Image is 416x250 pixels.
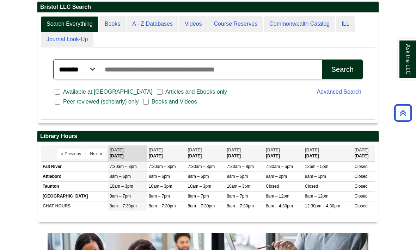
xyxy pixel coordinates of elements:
a: Books [99,16,126,32]
span: 10am – 3pm [227,184,250,189]
span: Closed [354,164,367,169]
span: 7:30am – 8pm [149,164,176,169]
span: 8am – 6pm [188,174,209,179]
span: Books and Videos [149,98,200,106]
span: 8am – 7pm [110,194,131,199]
span: 8am – 12pm [305,194,329,199]
span: 8am – 6pm [110,174,131,179]
span: Closed [354,194,367,199]
span: 7:30am – 8pm [227,164,254,169]
h2: Library Hours [37,131,379,142]
span: Closed [305,184,318,189]
span: Closed [354,204,367,208]
span: Articles and Ebooks only [163,88,230,96]
a: Back to Top [392,108,414,118]
span: [DATE] [266,148,280,152]
a: Journal Look-Up [41,32,93,48]
td: Attleboro [41,172,108,182]
span: 7:30am – 8pm [188,164,215,169]
th: [DATE] [108,145,147,161]
span: 8am – 7pm [227,194,248,199]
span: 10am – 3pm [188,184,212,189]
span: [DATE] [354,148,368,152]
span: 8am – 7:30pm [188,204,215,208]
a: ILL [336,16,355,32]
th: [DATE] [186,145,225,161]
td: CHAT HOURS [41,201,108,211]
th: [DATE] [303,145,353,161]
th: [DATE] [264,145,303,161]
span: [DATE] [149,148,163,152]
span: 8am – 6pm [149,174,170,179]
span: 8am – 7:30pm [110,204,137,208]
span: Closed [354,184,367,189]
h2: Bristol LLC Search [37,2,379,13]
span: 10am – 3pm [149,184,172,189]
span: 12pm – 5pm [305,164,329,169]
span: Peer reviewed (scholarly) only [60,98,141,106]
div: Search [331,65,354,74]
span: Available at [GEOGRAPHIC_DATA] [60,88,155,96]
a: Course Reserves [208,16,263,32]
span: 8am – 7pm [188,194,209,199]
span: 7:30am – 5pm [266,164,293,169]
span: [DATE] [305,148,319,152]
th: [DATE] [225,145,264,161]
button: Next » [86,149,106,159]
span: 9am – 2pm [266,174,287,179]
span: 8am – 12pm [266,194,289,199]
input: Peer reviewed (scholarly) only [55,99,60,105]
span: [DATE] [227,148,241,152]
span: 12:30pm – 4:30pm [305,204,340,208]
span: 8am – 5pm [227,174,248,179]
button: Search [322,60,363,79]
span: Closed [266,184,279,189]
span: 8am – 7:30pm [149,204,176,208]
button: « Previous [57,149,85,159]
span: 7:30am – 8pm [110,164,137,169]
a: Advanced Search [317,89,361,95]
a: Commonwealth Catalog [264,16,335,32]
th: [DATE] [147,145,186,161]
input: Books and Videos [143,99,149,105]
span: 8am – 4:30pm [266,204,293,208]
span: Closed [354,174,367,179]
span: 9am – 1pm [305,174,326,179]
span: 10am – 3pm [110,184,133,189]
span: [DATE] [188,148,202,152]
td: [GEOGRAPHIC_DATA] [41,192,108,201]
td: Taunton [41,182,108,192]
span: 8am – 7:30pm [227,204,254,208]
th: [DATE] [353,145,375,161]
a: Search Everything [41,16,98,32]
td: Fall River [41,162,108,171]
span: 8am – 7pm [149,194,170,199]
a: Videos [179,16,208,32]
a: A - Z Databases [127,16,178,32]
span: [DATE] [110,148,124,152]
input: Articles and Ebooks only [157,89,163,95]
input: Available at [GEOGRAPHIC_DATA] [55,89,60,95]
